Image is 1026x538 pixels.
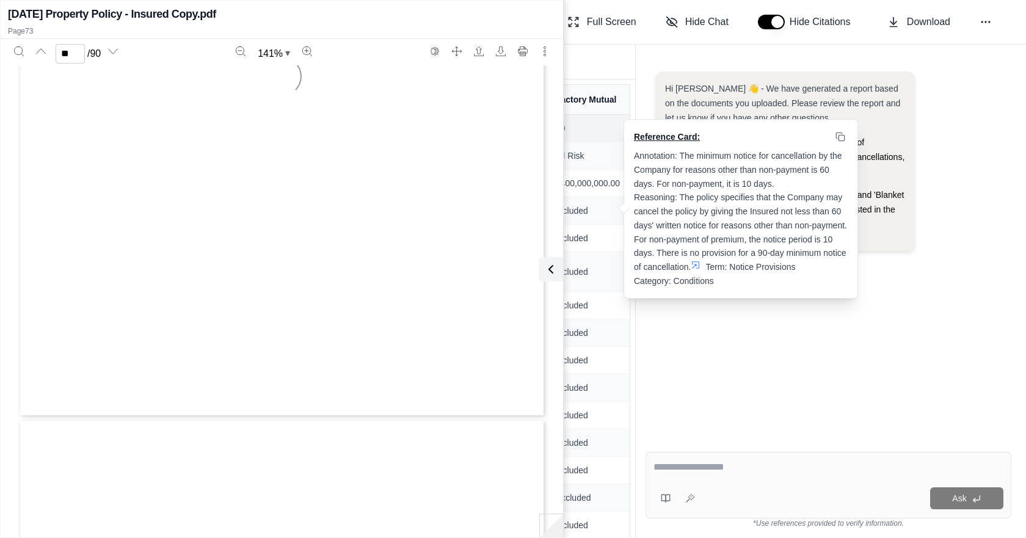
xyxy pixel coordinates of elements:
[685,15,729,29] span: Hide Chat
[556,232,620,244] span: Included
[556,437,620,449] span: Included
[513,42,533,61] button: Print
[556,205,620,217] span: Included
[587,15,636,29] span: Full Screen
[425,42,445,61] button: Switch to the dark theme
[103,42,123,61] button: Next page
[882,10,955,34] button: Download
[546,85,630,114] th: Factory Mutual
[56,44,85,64] input: Enter a page number
[634,131,700,143] span: Reference Card:
[469,42,489,61] button: Open file
[556,354,620,366] span: Included
[646,518,1011,528] div: *Use references provided to verify information.
[87,46,101,61] span: / 90
[833,129,848,144] button: Copy to clipboard
[556,327,620,339] span: Included
[556,492,620,504] span: Excluded
[930,487,1003,509] button: Ask
[790,15,858,29] span: Hide Citations
[556,382,620,394] span: Included
[231,42,250,61] button: Zoom out
[562,10,641,34] button: Full Screen
[258,46,283,61] span: 141 %
[952,493,966,503] span: Ask
[634,151,850,272] span: Annotation: The minimum notice for cancellation by the Company for reasons other than non-payment...
[556,122,620,134] span: 60
[556,266,620,278] span: Included
[253,44,295,64] button: Zoom document
[491,42,511,61] button: Download
[634,262,795,286] span: Term: Notice Provisions Category: Conditions
[907,15,950,29] span: Download
[447,42,467,61] button: Full screen
[535,42,555,61] button: More actions
[556,464,620,476] span: Included
[556,409,620,421] span: Included
[8,5,216,23] h2: [DATE] Property Policy - Insured Copy.pdf
[556,177,620,189] span: $400,000,000.00
[661,10,733,34] button: Hide Chat
[665,84,900,123] span: Hi [PERSON_NAME] 👋 - We have generated a report based on the documents you uploaded. Please revie...
[556,150,620,162] span: All Risk
[9,42,29,61] button: Search
[297,42,317,61] button: Zoom in
[556,519,620,531] span: Included
[556,299,620,311] span: Included
[8,26,556,36] p: Page 73
[31,42,51,61] button: Previous page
